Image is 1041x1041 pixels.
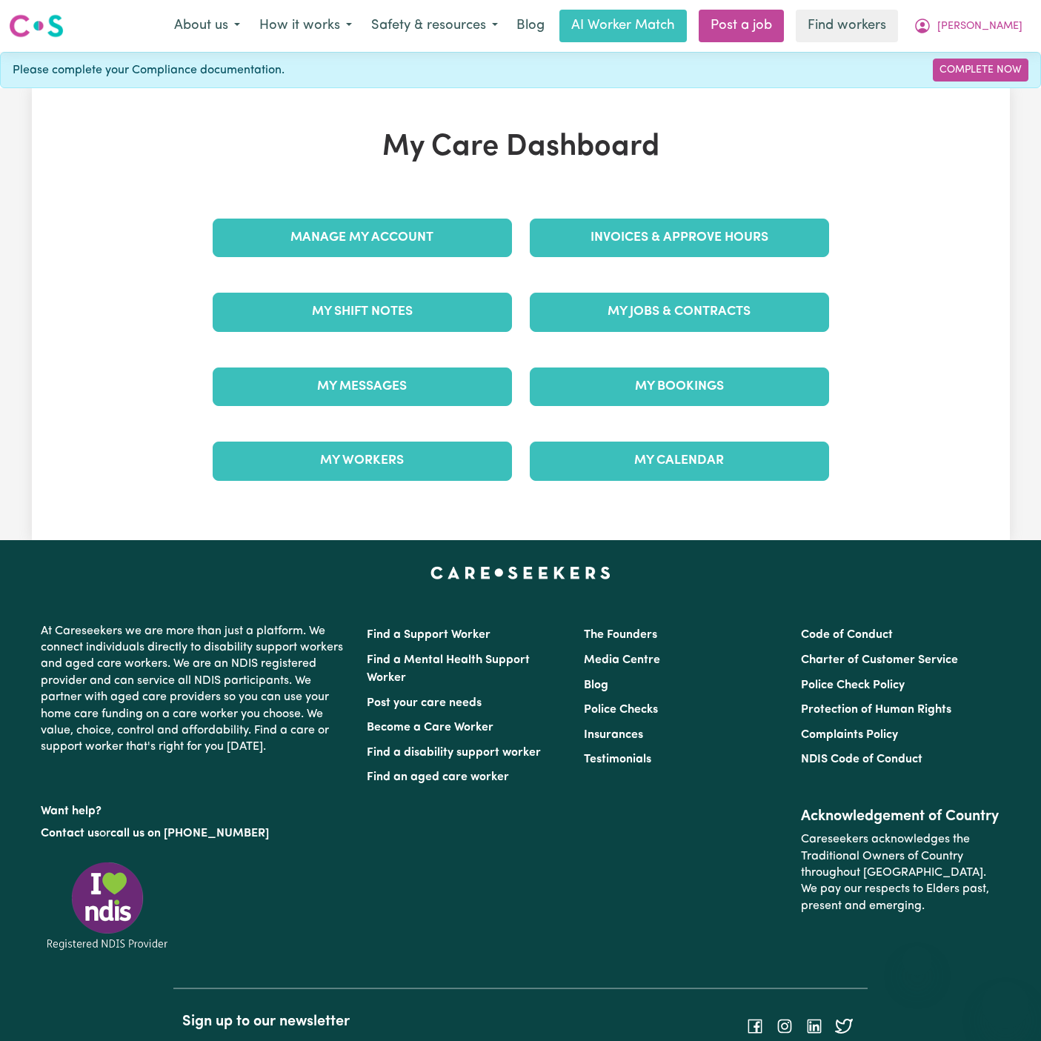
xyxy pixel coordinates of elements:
a: Follow Careseekers on Facebook [746,1020,764,1031]
a: The Founders [584,629,657,641]
a: Media Centre [584,654,660,666]
a: My Bookings [530,367,829,406]
span: [PERSON_NAME] [937,19,1022,35]
iframe: Button to launch messaging window [982,982,1029,1029]
a: Contact us [41,828,99,839]
a: Police Checks [584,704,658,716]
a: My Jobs & Contracts [530,293,829,331]
img: Careseekers logo [9,13,64,39]
a: Insurances [584,729,643,741]
a: Protection of Human Rights [801,704,951,716]
a: AI Worker Match [559,10,687,42]
a: Find workers [796,10,898,42]
span: Please complete your Compliance documentation. [13,61,285,79]
a: Post a job [699,10,784,42]
a: Blog [508,10,553,42]
button: About us [164,10,250,41]
h2: Acknowledgement of Country [801,808,1000,825]
a: Follow Careseekers on Twitter [835,1020,853,1031]
button: Safety & resources [362,10,508,41]
a: Find a disability support worker [367,747,541,759]
a: Find an aged care worker [367,771,509,783]
a: Testimonials [584,754,651,765]
button: How it works [250,10,362,41]
p: At Careseekers we are more than just a platform. We connect individuals directly to disability su... [41,617,349,762]
a: My Workers [213,442,512,480]
a: Careseekers home page [430,567,611,579]
a: My Calendar [530,442,829,480]
a: Follow Careseekers on LinkedIn [805,1020,823,1031]
a: call us on [PHONE_NUMBER] [110,828,269,839]
button: My Account [904,10,1032,41]
a: Charter of Customer Service [801,654,958,666]
a: Blog [584,679,608,691]
p: Careseekers acknowledges the Traditional Owners of Country throughout [GEOGRAPHIC_DATA]. We pay o... [801,825,1000,920]
iframe: Close message [902,946,932,976]
p: or [41,819,349,848]
h1: My Care Dashboard [204,130,838,165]
a: Careseekers logo [9,9,64,43]
a: Code of Conduct [801,629,893,641]
p: Want help? [41,797,349,819]
a: NDIS Code of Conduct [801,754,922,765]
a: Invoices & Approve Hours [530,219,829,257]
img: Registered NDIS provider [41,859,174,952]
a: Manage My Account [213,219,512,257]
a: Find a Support Worker [367,629,490,641]
h2: Sign up to our newsletter [182,1013,511,1031]
a: Complaints Policy [801,729,898,741]
a: Post your care needs [367,697,482,709]
a: Follow Careseekers on Instagram [776,1020,794,1031]
a: My Messages [213,367,512,406]
a: Police Check Policy [801,679,905,691]
a: My Shift Notes [213,293,512,331]
a: Find a Mental Health Support Worker [367,654,530,684]
a: Become a Care Worker [367,722,493,734]
a: Complete Now [933,59,1028,82]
